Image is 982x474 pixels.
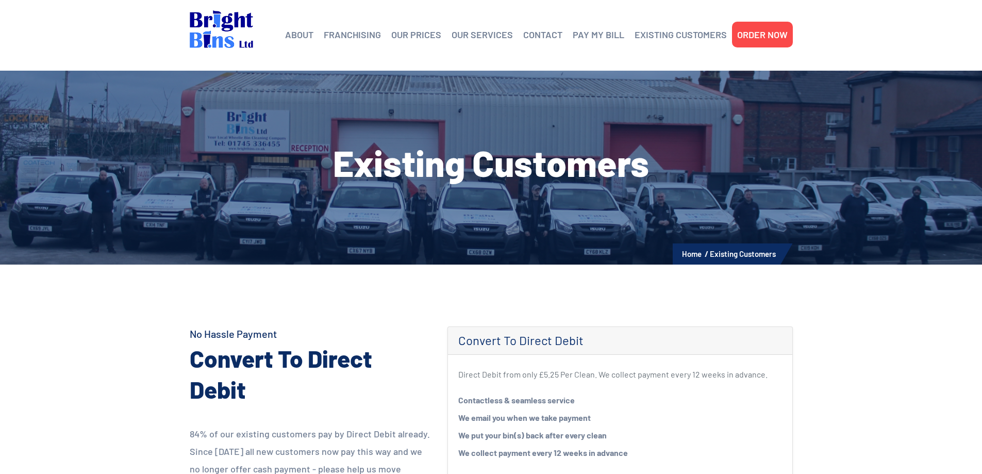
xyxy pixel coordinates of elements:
h4: Convert To Direct Debit [458,333,782,348]
h2: Convert To Direct Debit [190,343,432,405]
li: We collect payment every 12 weeks in advance [458,444,782,462]
li: Contactless & seamless service [458,391,782,409]
a: ABOUT [285,27,313,42]
h1: Existing Customers [190,144,793,181]
h4: No Hassle Payment [190,326,432,341]
a: OUR SERVICES [452,27,513,42]
a: CONTACT [523,27,562,42]
li: Existing Customers [710,247,776,260]
li: We put your bin(s) back after every clean [458,427,782,444]
a: EXISTING CUSTOMERS [635,27,727,42]
a: PAY MY BILL [573,27,624,42]
a: OUR PRICES [391,27,441,42]
li: We email you when we take payment [458,409,782,427]
small: Direct Debit from only £5.25 Per Clean. We collect payment every 12 weeks in advance. [458,369,768,379]
a: FRANCHISING [324,27,381,42]
a: ORDER NOW [737,27,788,42]
a: Home [682,249,702,258]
